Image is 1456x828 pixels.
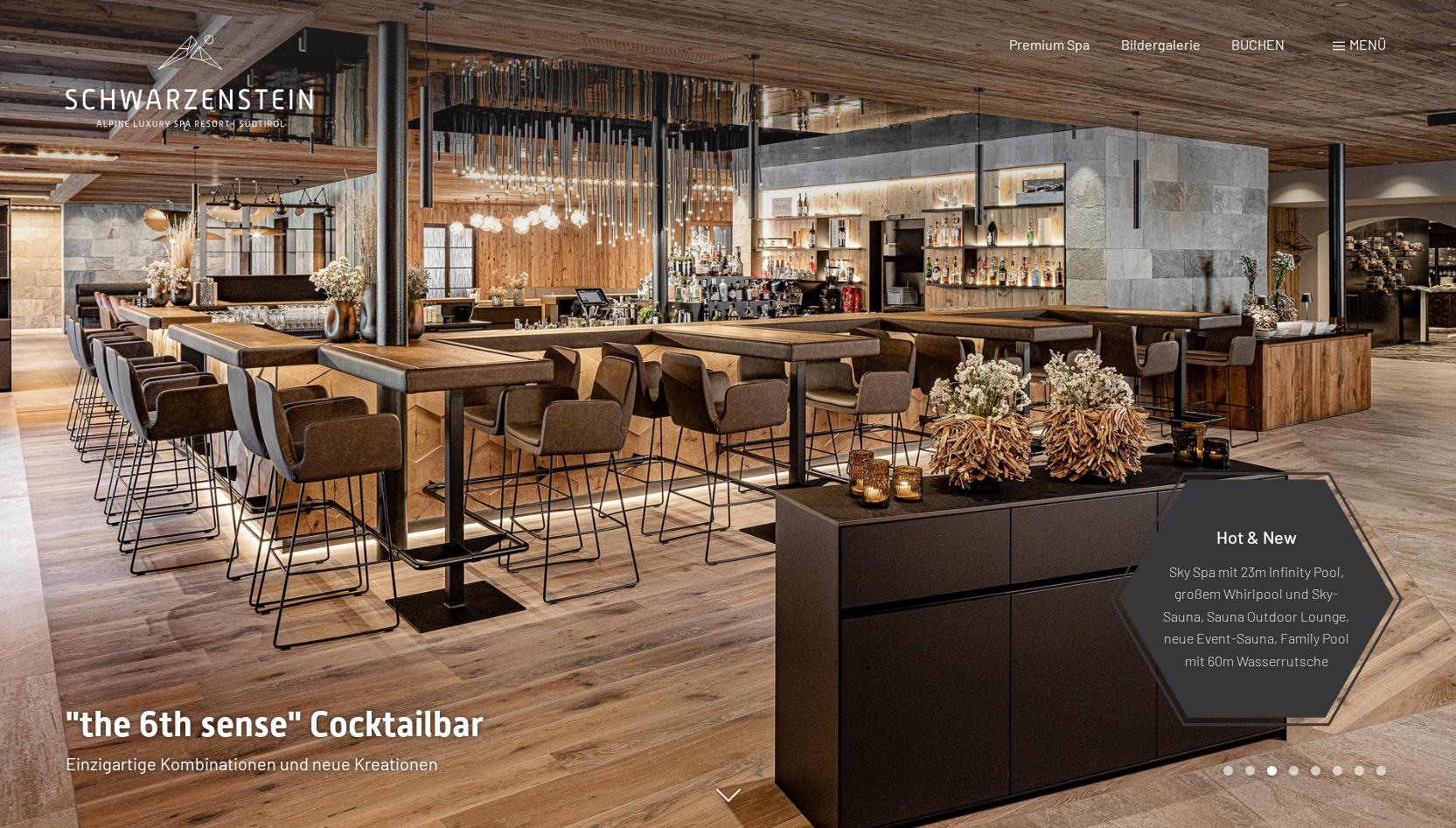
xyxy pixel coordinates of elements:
a: Bildergalerie [1121,36,1201,52]
a: Premium Spa [1009,36,1090,52]
div: Carousel Page 4 [1289,766,1299,776]
div: Carousel Pagination [1217,766,1386,776]
a: BUCHEN [1231,36,1285,52]
span: Menü [1349,36,1386,52]
div: Carousel Page 1 [1223,766,1233,776]
span: Hot & New [1216,525,1297,546]
div: Carousel Page 3 (Current Slide) [1267,766,1277,776]
p: Sky Spa mit 23m Infinity Pool, großem Whirlpool und Sky-Sauna, Sauna Outdoor Lounge, neue Event-S... [1161,560,1351,671]
div: Carousel Page 6 [1333,766,1342,776]
div: Carousel Page 8 [1376,766,1386,776]
div: Carousel Page 7 [1355,766,1364,776]
div: Carousel Page 5 [1311,766,1320,776]
a: Hot & New Sky Spa mit 23m Infinity Pool, großem Whirlpool und Sky-Sauna, Sauna Outdoor Lounge, ne... [1118,478,1395,719]
div: Carousel Page 2 [1245,766,1255,776]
